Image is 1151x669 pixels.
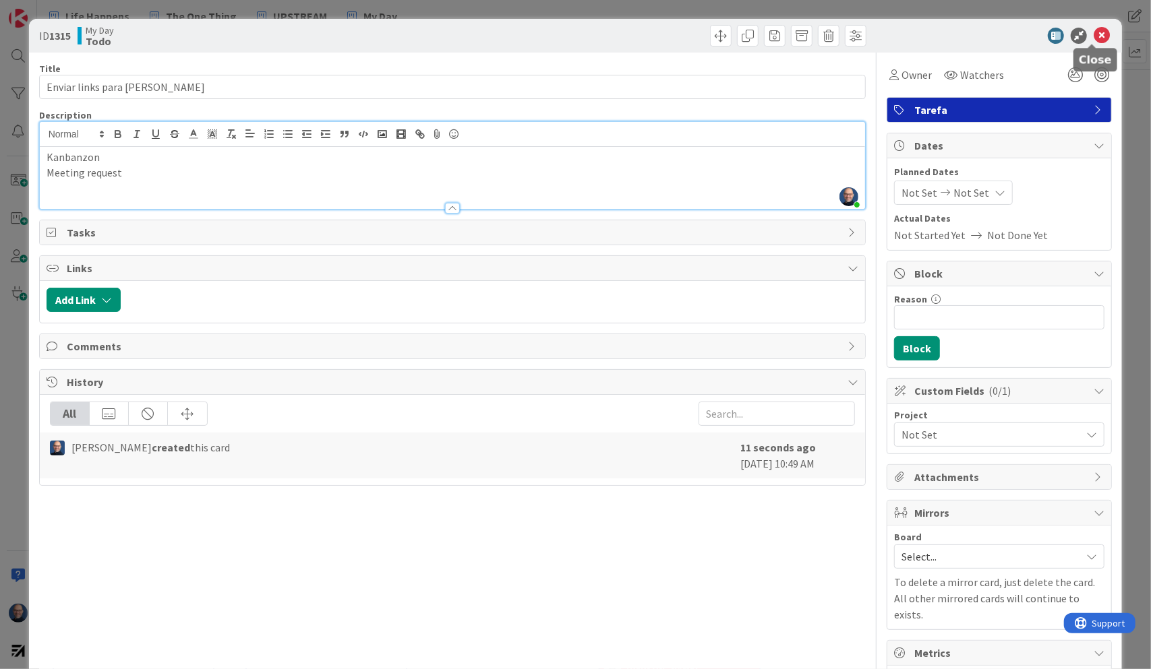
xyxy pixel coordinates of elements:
[960,67,1004,83] span: Watchers
[914,265,1087,282] span: Block
[47,150,859,165] p: Kanbanzon
[39,63,61,75] label: Title
[39,75,866,99] input: type card name here...
[86,25,114,36] span: My Day
[47,165,859,181] p: Meeting request
[67,338,842,354] span: Comments
[67,224,842,241] span: Tasks
[28,2,61,18] span: Support
[987,227,1048,243] span: Not Done Yet
[988,384,1011,397] span: ( 0/1 )
[902,67,932,83] span: Owner
[67,260,842,276] span: Links
[894,532,922,542] span: Board
[839,187,858,206] img: S8dkA9RpCuHXNfjtQIqKzkrxbbmCok6K.PNG
[50,441,65,455] img: Fg
[51,402,90,425] div: All
[86,36,114,46] b: Todo
[894,336,940,360] button: Block
[914,102,1087,118] span: Tarefa
[894,574,1104,623] p: To delete a mirror card, just delete the card. All other mirrored cards will continue to exists.
[152,441,190,454] b: created
[914,505,1087,521] span: Mirrors
[49,29,71,42] b: 1315
[902,185,937,201] span: Not Set
[894,293,927,305] label: Reason
[914,645,1087,661] span: Metrics
[914,137,1087,154] span: Dates
[740,441,816,454] b: 11 seconds ago
[39,28,71,44] span: ID
[902,547,1074,566] span: Select...
[953,185,989,201] span: Not Set
[699,402,855,426] input: Search...
[67,374,842,390] span: History
[894,212,1104,226] span: Actual Dates
[894,165,1104,179] span: Planned Dates
[914,469,1087,485] span: Attachments
[902,425,1074,444] span: Not Set
[914,383,1087,399] span: Custom Fields
[39,109,92,121] span: Description
[71,439,230,455] span: [PERSON_NAME] this card
[894,227,966,243] span: Not Started Yet
[894,410,1104,420] div: Project
[47,288,121,312] button: Add Link
[740,439,855,472] div: [DATE] 10:49 AM
[1079,53,1112,66] h5: Close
